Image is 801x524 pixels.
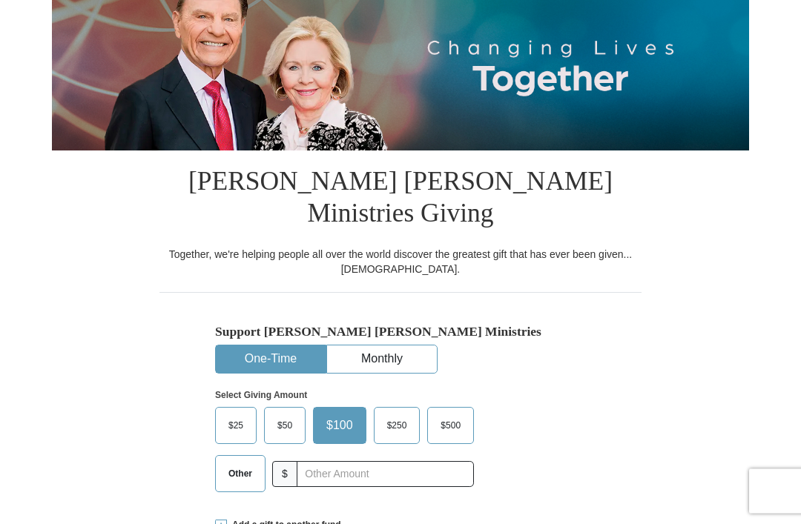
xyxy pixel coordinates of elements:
[272,462,297,488] span: $
[215,325,586,340] h5: Support [PERSON_NAME] [PERSON_NAME] Ministries
[319,415,360,437] span: $100
[433,415,468,437] span: $500
[159,248,642,277] div: Together, we're helping people all over the world discover the greatest gift that has ever been g...
[327,346,437,374] button: Monthly
[216,346,326,374] button: One-Time
[221,415,251,437] span: $25
[380,415,415,437] span: $250
[159,151,642,248] h1: [PERSON_NAME] [PERSON_NAME] Ministries Giving
[215,391,307,401] strong: Select Giving Amount
[221,463,260,485] span: Other
[297,462,474,488] input: Other Amount
[270,415,300,437] span: $50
